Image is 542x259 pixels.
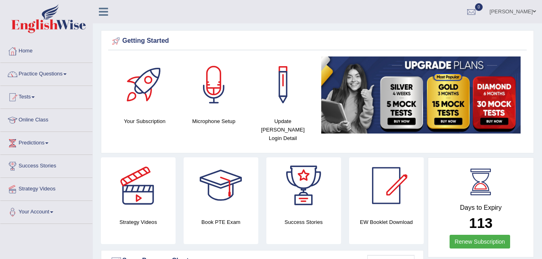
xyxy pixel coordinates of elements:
a: Home [0,40,92,60]
h4: Days to Expiry [437,204,525,211]
a: Practice Questions [0,63,92,83]
h4: EW Booklet Download [349,218,424,226]
a: Success Stories [0,155,92,175]
a: Your Account [0,201,92,221]
h4: Microphone Setup [183,117,244,125]
h4: Your Subscription [114,117,175,125]
h4: Success Stories [266,218,341,226]
a: Online Class [0,109,92,129]
div: Getting Started [110,35,525,47]
h4: Strategy Videos [101,218,176,226]
img: small5.jpg [321,56,521,134]
h4: Book PTE Exam [184,218,258,226]
h4: Update [PERSON_NAME] Login Detail [252,117,313,142]
a: Renew Subscription [450,235,511,249]
a: Strategy Videos [0,178,92,198]
span: 0 [475,3,483,11]
a: Tests [0,86,92,106]
a: Predictions [0,132,92,152]
b: 113 [469,215,492,231]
